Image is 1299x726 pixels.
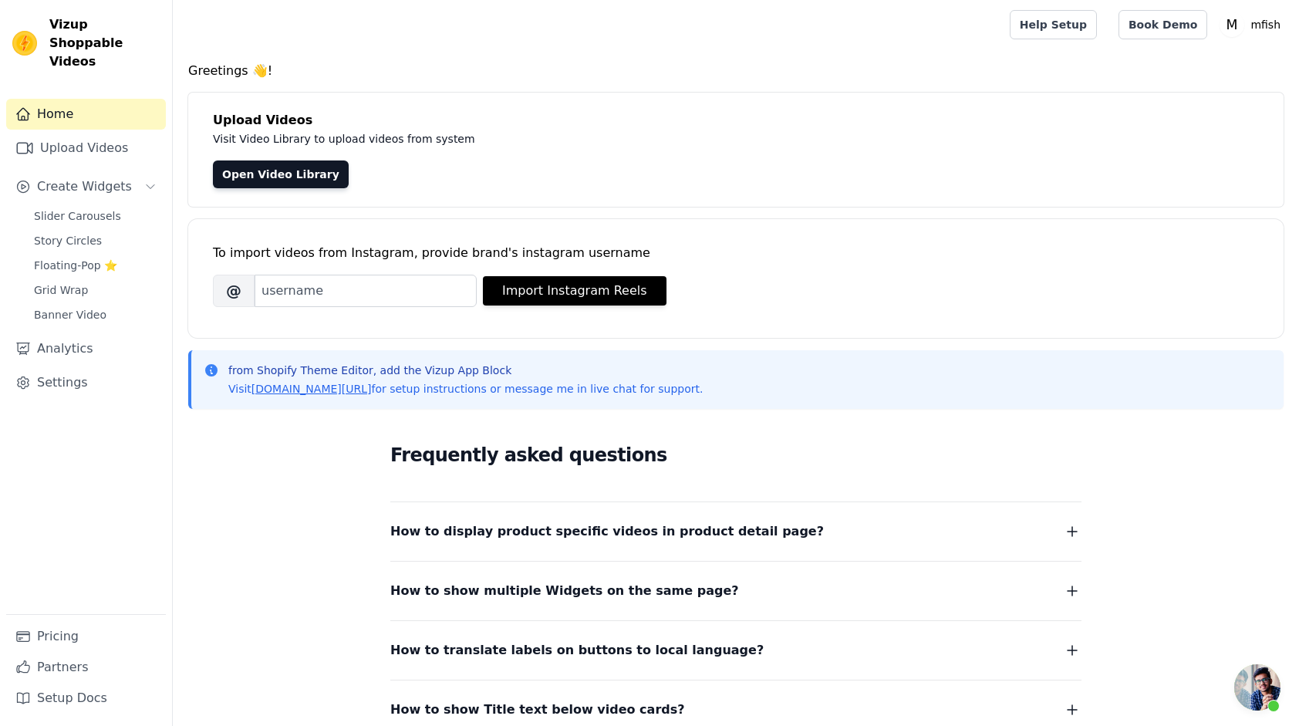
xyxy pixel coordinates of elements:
[1220,11,1287,39] button: M mfish
[255,275,477,307] input: username
[6,333,166,364] a: Analytics
[6,133,166,164] a: Upload Videos
[228,363,703,378] p: from Shopify Theme Editor, add the Vizup App Block
[25,230,166,252] a: Story Circles
[49,15,160,71] span: Vizup Shoppable Videos
[213,244,1259,262] div: To import videos from Instagram, provide brand's instagram username
[1234,664,1280,711] div: 开放式聊天
[6,621,166,652] a: Pricing
[6,367,166,398] a: Settings
[6,171,166,202] button: Create Widgets
[34,307,106,322] span: Banner Video
[390,640,764,661] span: How to translate labels on buttons to local language?
[34,258,117,273] span: Floating-Pop ⭐
[25,205,166,227] a: Slider Carousels
[1118,10,1207,39] a: Book Demo
[25,304,166,326] a: Banner Video
[390,699,1081,721] button: How to show Title text below video cards?
[34,233,102,248] span: Story Circles
[390,640,1081,661] button: How to translate labels on buttons to local language?
[213,130,904,148] p: Visit Video Library to upload videos from system
[34,208,121,224] span: Slider Carousels
[188,62,1284,80] h4: Greetings 👋!
[12,31,37,56] img: Vizup
[213,160,349,188] a: Open Video Library
[483,276,666,306] button: Import Instagram Reels
[390,521,824,542] span: How to display product specific videos in product detail page?
[37,177,132,196] span: Create Widgets
[390,521,1081,542] button: How to display product specific videos in product detail page?
[1010,10,1097,39] a: Help Setup
[390,580,1081,602] button: How to show multiple Widgets on the same page?
[390,580,739,602] span: How to show multiple Widgets on the same page?
[213,275,255,307] span: @
[6,99,166,130] a: Home
[1244,11,1287,39] p: mfish
[6,683,166,714] a: Setup Docs
[34,282,88,298] span: Grid Wrap
[390,699,685,721] span: How to show Title text below video cards?
[228,381,703,397] p: Visit for setup instructions or message me in live chat for support.
[251,383,372,395] a: [DOMAIN_NAME][URL]
[390,440,1081,471] h2: Frequently asked questions
[1226,17,1238,32] text: M
[213,111,1259,130] h4: Upload Videos
[25,279,166,301] a: Grid Wrap
[25,255,166,276] a: Floating-Pop ⭐
[6,652,166,683] a: Partners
